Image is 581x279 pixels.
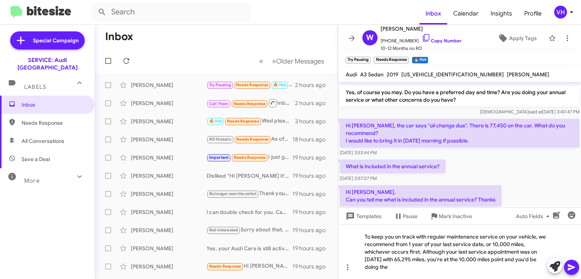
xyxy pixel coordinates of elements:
[236,82,268,87] span: Needs Response
[412,57,428,64] small: 🔥 Hot
[207,262,292,271] div: Hi [PERSON_NAME]. You are correct. Thanks for reaching out. [DATE] work best for me unless you ha...
[485,3,518,25] a: Insights
[209,155,229,160] span: Important
[10,31,85,50] a: Special Campaign
[554,6,567,19] div: VH
[207,189,292,198] div: Thank you for getting back to me. I will update my records.
[374,57,409,64] small: Needs Response
[292,154,332,161] div: 19 hours ago
[209,82,231,87] span: Try Pausing
[207,226,292,234] div: Sorry about that, this is an automated system. I do see you were here not long ago. Have a great ...
[518,3,548,25] a: Profile
[234,155,266,160] span: Needs Response
[447,3,485,25] a: Calendar
[207,153,292,162] div: I just got a call and a text saying "my car may be ready for service". Seems like you guys need t...
[273,82,286,87] span: 🔥 Hot
[24,177,40,184] span: More
[295,99,332,107] div: 2 hours ago
[424,209,478,223] button: Mark Inactive
[292,263,332,270] div: 19 hours ago
[292,190,332,198] div: 19 hours ago
[403,209,418,223] span: Pause
[360,71,384,78] span: A3 Sedan
[366,32,374,44] span: W
[272,56,276,66] span: »
[209,137,231,142] span: RO Historic
[259,56,263,66] span: «
[131,245,207,252] div: [PERSON_NAME]
[422,38,461,43] a: Copy Number
[131,172,207,180] div: [PERSON_NAME]
[207,208,292,216] div: I can double check for you. Can you please provide your current mileage or an estimate of it?
[387,71,398,78] span: 2019
[292,208,332,216] div: 19 hours ago
[209,228,238,232] span: Not-Interested
[227,119,259,124] span: Needs Response
[131,263,207,270] div: [PERSON_NAME]
[105,31,133,43] h1: Inbox
[22,101,86,108] span: Inbox
[131,190,207,198] div: [PERSON_NAME]
[255,53,329,69] nav: Page navigation example
[295,118,332,125] div: 3 hours ago
[344,209,382,223] span: Templates
[340,85,579,107] p: Yes, of course you may. Do you have a preferred day and time? Are you doing your annual service o...
[209,119,222,124] span: 🔥 Hot
[33,37,79,44] span: Special Campaign
[207,81,295,89] div: Hi [PERSON_NAME], Can you tell me what is included in the annual service? Thanks
[207,135,292,144] div: As of right now
[346,71,357,78] span: Audi
[346,57,371,64] small: Try Pausing
[509,31,537,45] span: Apply Tags
[401,71,504,78] span: [US_VEHICLE_IDENTIFICATION_NUMBER]
[419,3,447,25] a: Inbox
[295,81,332,89] div: 2 hours ago
[340,160,446,173] p: What is included in the annual service?
[338,209,388,223] button: Templates
[292,226,332,234] div: 19 hours ago
[92,3,250,21] input: Search
[209,101,229,106] span: Call Them
[255,53,268,69] button: Previous
[338,225,581,279] div: To keep you on track with regular maintenance service on your vehicle, we recommend from 1 year o...
[22,155,50,163] span: Save a Deal
[340,150,377,155] span: [DATE] 3:53:44 PM
[131,118,207,125] div: [PERSON_NAME]
[209,191,257,196] span: No longer own the vehicl
[24,84,46,90] span: Labels
[131,99,207,107] div: [PERSON_NAME]
[22,119,86,127] span: Needs Response
[480,109,579,115] span: [DEMOGRAPHIC_DATA] [DATE] 3:40:47 PM
[340,175,377,181] span: [DATE] 3:57:07 PM
[489,31,545,45] button: Apply Tags
[234,101,266,106] span: Needs Response
[236,137,269,142] span: Needs Response
[131,208,207,216] div: [PERSON_NAME]
[381,33,461,45] span: [PHONE_NUMBER]
[340,185,502,206] p: Hi [PERSON_NAME], Can you tell me what is included in the annual service? Thanks
[507,71,549,78] span: [PERSON_NAME]
[516,209,552,223] span: Auto Fields
[381,45,461,52] span: 10-12 Months no RO
[276,57,324,65] span: Older Messages
[388,209,424,223] button: Pause
[548,6,573,19] button: VH
[340,119,579,147] p: Hi [PERSON_NAME], the car says "oil change due". There is 77,450 on the car. What do you recommen...
[207,98,295,108] div: Inbound Call
[207,172,292,180] div: Disliked “Hi [PERSON_NAME] it's [PERSON_NAME] at [GEOGRAPHIC_DATA]. I just wanted to check back i...
[207,245,292,252] div: Yes, your Audi Care is still active. Before 52,000 or [DATE]. You did your 20k service last year ...
[510,209,558,223] button: Auto Fields
[131,81,207,89] div: [PERSON_NAME]
[209,264,241,269] span: Needs Response
[131,136,207,143] div: [PERSON_NAME]
[381,24,461,33] span: [PERSON_NAME]
[131,154,207,161] div: [PERSON_NAME]
[292,136,332,143] div: 18 hours ago
[292,245,332,252] div: 19 hours ago
[22,137,64,145] span: All Conversations
[131,226,207,234] div: [PERSON_NAME]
